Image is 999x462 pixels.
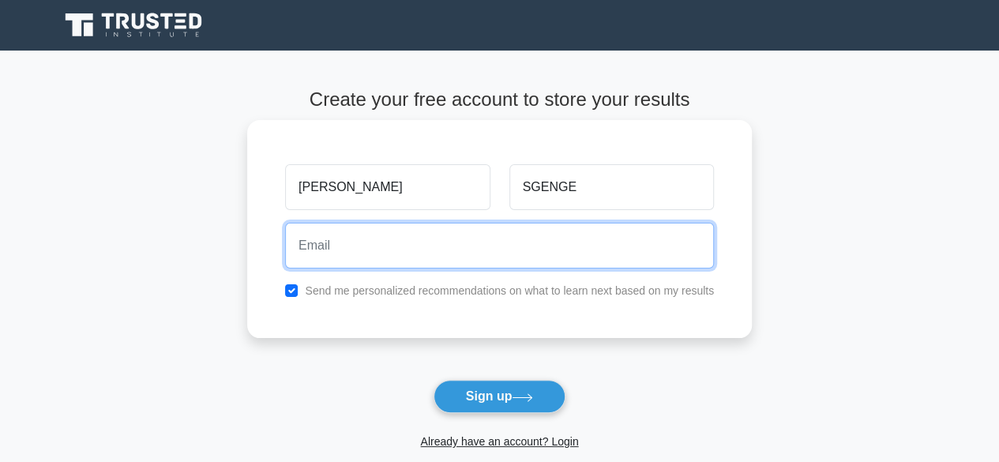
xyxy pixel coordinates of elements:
[247,88,752,111] h4: Create your free account to store your results
[420,435,578,448] a: Already have an account? Login
[305,284,714,297] label: Send me personalized recommendations on what to learn next based on my results
[509,164,714,210] input: Last name
[285,223,714,269] input: Email
[434,380,566,413] button: Sign up
[285,164,490,210] input: First name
